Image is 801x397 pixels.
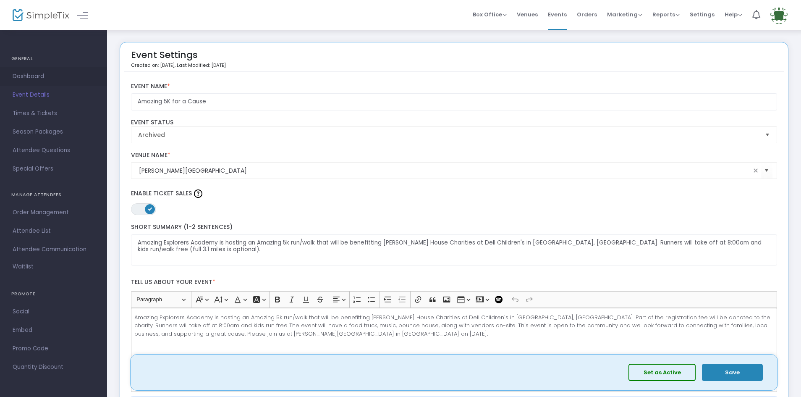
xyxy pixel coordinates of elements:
h4: GENERAL [11,50,96,67]
span: Promo Code [13,343,94,354]
span: Attendee List [13,226,94,237]
span: Reports [652,11,680,18]
div: Event Settings [131,47,226,71]
span: Embed [13,325,94,336]
span: Order Management [13,207,94,218]
span: clear [751,166,761,176]
span: Dashboard [13,71,94,82]
span: Season Packages [13,126,94,137]
label: Event Name [131,83,777,90]
button: Select [761,162,772,179]
span: Settings [690,4,715,25]
div: Editor toolbar [131,291,777,308]
span: Box Office [473,11,507,18]
span: Paragraph [136,294,180,305]
span: Attendee Communication [13,244,94,255]
span: Attendee Questions [13,145,94,156]
span: ON [148,207,152,211]
h4: MANAGE ATTENDEES [11,187,96,203]
button: Save [702,364,763,381]
label: Enable Ticket Sales [131,187,777,200]
label: Venue Name [131,152,777,159]
button: Set as Active [628,364,696,381]
span: Times & Tickets [13,108,94,119]
span: Orders [577,4,597,25]
input: Enter Event Name [131,93,777,110]
label: Tell us about your event [127,274,781,291]
img: question-mark [194,189,202,198]
input: Select Venue [139,166,751,175]
span: Social [13,306,94,317]
button: Paragraph [133,293,189,306]
span: Archived [138,131,759,139]
span: Waitlist [13,263,34,271]
h4: PROMOTE [11,286,96,302]
span: Marketing [607,11,642,18]
span: Special Offers [13,163,94,174]
span: Quantity Discount [13,362,94,373]
span: Help [725,11,742,18]
label: Event Status [131,119,777,126]
span: Events [548,4,567,25]
span: Event Details [13,89,94,100]
button: Select [762,127,773,143]
div: Rich Text Editor, main [131,308,777,392]
p: Created on: [DATE] [131,62,226,69]
span: , Last Modified: [DATE] [175,62,226,68]
span: Short Summary (1-2 Sentences) [131,223,233,231]
span: Venues [517,4,538,25]
p: Amazing Explorers Academy is hosting an Amazing 5k run/walk that will be benefitting [PERSON_NAME... [134,313,773,338]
